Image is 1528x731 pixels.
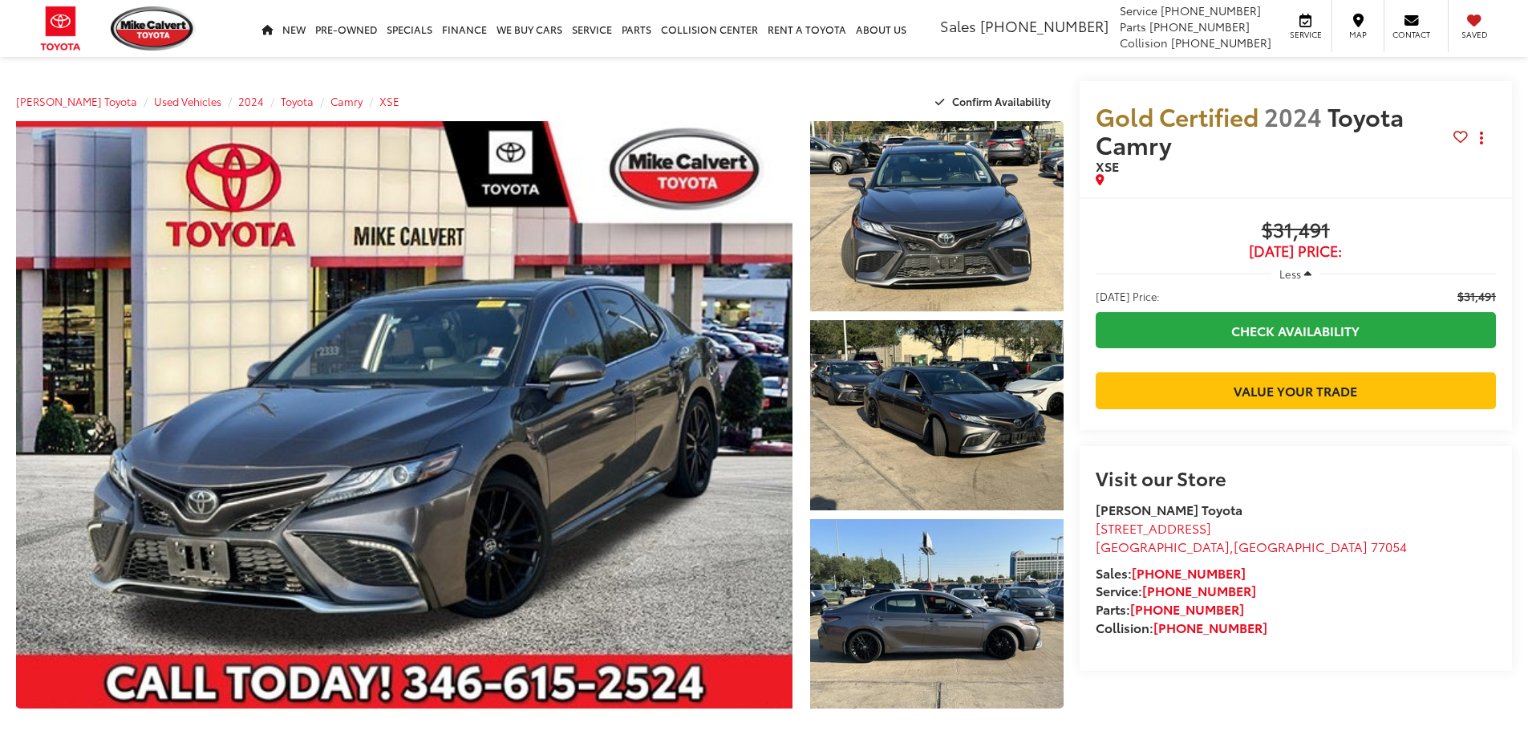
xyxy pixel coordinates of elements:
[1153,618,1267,636] a: [PHONE_NUMBER]
[926,87,1064,116] button: Confirm Availability
[1096,372,1496,408] a: Value Your Trade
[1096,99,1258,133] span: Gold Certified
[1161,2,1261,18] span: [PHONE_NUMBER]
[1468,124,1496,152] button: Actions
[1171,35,1271,51] span: [PHONE_NUMBER]
[1096,537,1407,555] span: ,
[1279,266,1301,281] span: Less
[1096,243,1496,259] span: [DATE] Price:
[1264,99,1322,133] span: 2024
[1096,599,1244,618] strong: Parts:
[1096,581,1256,599] strong: Service:
[1096,618,1267,636] strong: Collision:
[1120,35,1168,51] span: Collision
[1457,288,1496,304] span: $31,491
[1132,563,1246,582] a: [PHONE_NUMBER]
[1096,219,1496,243] span: $31,491
[1287,29,1323,40] span: Service
[1340,29,1376,40] span: Map
[980,15,1109,36] span: [PHONE_NUMBER]
[1096,518,1407,555] a: [STREET_ADDRESS] [GEOGRAPHIC_DATA],[GEOGRAPHIC_DATA] 77054
[1149,18,1250,35] span: [PHONE_NUMBER]
[1120,2,1157,18] span: Service
[1371,537,1407,555] span: 77054
[807,318,1065,512] img: 2024 Toyota Camry XSE
[1142,581,1256,599] a: [PHONE_NUMBER]
[807,517,1065,711] img: 2024 Toyota Camry XSE
[1096,518,1211,537] span: [STREET_ADDRESS]
[1096,537,1230,555] span: [GEOGRAPHIC_DATA]
[810,320,1064,510] a: Expand Photo 2
[154,94,221,108] a: Used Vehicles
[810,519,1064,709] a: Expand Photo 3
[1096,467,1496,488] h2: Visit our Store
[1392,29,1430,40] span: Contact
[1096,99,1404,161] span: Toyota Camry
[1457,29,1492,40] span: Saved
[807,119,1065,313] img: 2024 Toyota Camry XSE
[16,121,792,709] a: Expand Photo 0
[16,94,137,108] a: [PERSON_NAME] Toyota
[940,15,976,36] span: Sales
[1234,537,1368,555] span: [GEOGRAPHIC_DATA]
[281,94,314,108] a: Toyota
[1120,18,1146,35] span: Parts
[1096,312,1496,348] a: Check Availability
[1096,288,1160,304] span: [DATE] Price:
[1130,599,1244,618] a: [PHONE_NUMBER]
[1480,132,1483,144] span: dropdown dots
[810,121,1064,311] a: Expand Photo 1
[379,94,399,108] a: XSE
[8,118,800,712] img: 2024 Toyota Camry XSE
[952,94,1051,108] span: Confirm Availability
[1271,259,1319,288] button: Less
[1096,500,1242,518] strong: [PERSON_NAME] Toyota
[330,94,363,108] a: Camry
[238,94,264,108] a: 2024
[1096,563,1246,582] strong: Sales:
[111,6,196,51] img: Mike Calvert Toyota
[1096,156,1119,175] span: XSE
